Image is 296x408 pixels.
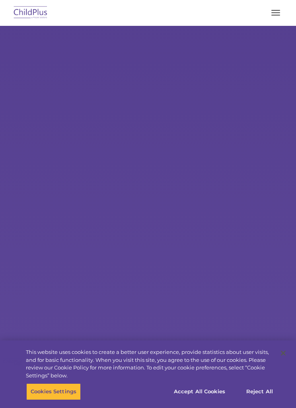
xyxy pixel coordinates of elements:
[235,383,284,400] button: Reject All
[169,383,230,400] button: Accept All Cookies
[275,344,292,362] button: Close
[26,383,81,400] button: Cookies Settings
[12,4,49,22] img: ChildPlus by Procare Solutions
[26,348,275,379] div: This website uses cookies to create a better user experience, provide statistics about user visit...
